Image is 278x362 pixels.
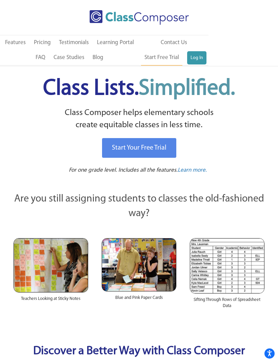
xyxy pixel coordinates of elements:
[90,10,189,25] img: Class Composer
[139,78,235,100] span: Simplified.
[190,293,264,316] div: Sifting Through Rows of Spreadsheet Data
[32,50,49,65] a: FAQ
[157,35,191,50] a: Contact Us
[139,35,209,65] nav: Header Menu
[141,50,182,65] a: Start Free Trial
[56,35,92,50] a: Testimonials
[102,238,176,291] img: Blue and Pink Paper Cards
[43,78,235,100] span: Class Lists.
[102,291,176,308] div: Blue and Pink Paper Cards
[31,35,54,50] a: Pricing
[178,167,207,173] span: Learn more.
[190,238,264,293] img: Spreadsheets
[14,192,264,221] p: Are you still assigning students to classes the old-fashioned way?
[69,167,178,173] span: For one grade level. Includes all the features.
[94,35,137,50] a: Learning Portal
[50,50,88,65] a: Case Studies
[14,238,88,292] img: Teachers Looking at Sticky Notes
[14,343,264,360] p: Discover a Better Way with Class Composer
[187,51,206,65] a: Log In
[112,145,166,151] span: Start Your Free Trial
[14,292,88,309] div: Teachers Looking at Sticky Notes
[102,138,176,158] a: Start Your Free Trial
[178,166,207,175] a: Learn more.
[89,50,107,65] a: Blog
[2,35,29,50] a: Features
[7,107,271,132] p: Class Composer helps elementary schools create equitable classes in less time.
